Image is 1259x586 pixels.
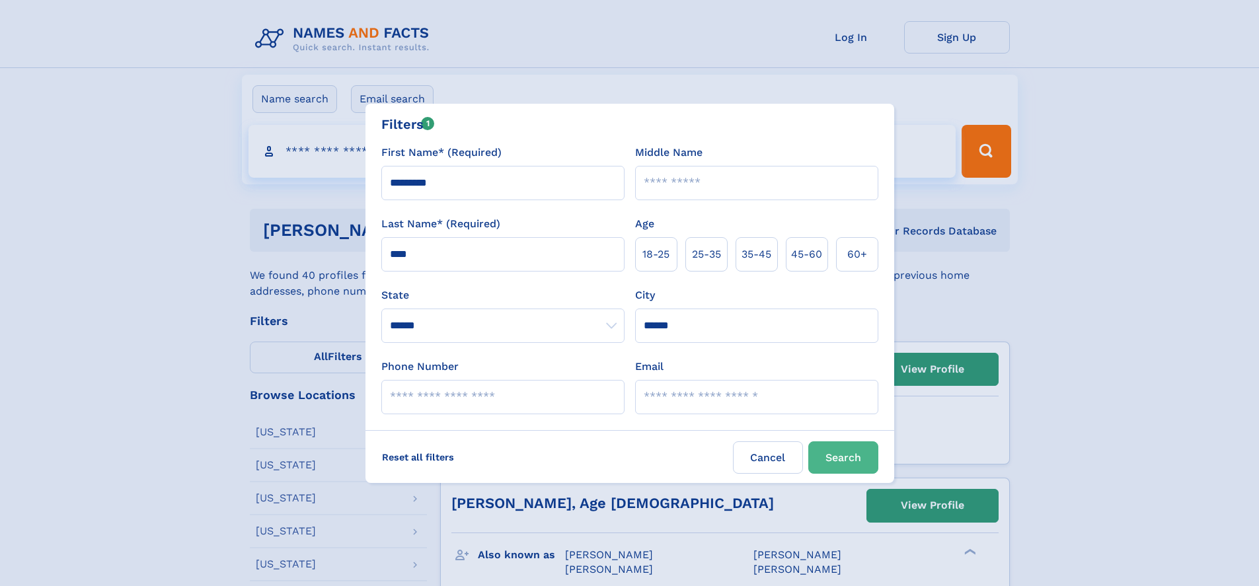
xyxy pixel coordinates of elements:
span: 35‑45 [742,246,771,262]
div: Filters [381,114,435,134]
button: Search [808,441,878,474]
span: 60+ [847,246,867,262]
span: 45‑60 [791,246,822,262]
label: Reset all filters [373,441,463,473]
label: Phone Number [381,359,459,375]
span: 18‑25 [642,246,669,262]
label: First Name* (Required) [381,145,502,161]
span: 25‑35 [692,246,721,262]
label: State [381,287,625,303]
label: Last Name* (Required) [381,216,500,232]
label: Email [635,359,664,375]
label: Age [635,216,654,232]
label: Cancel [733,441,803,474]
label: Middle Name [635,145,703,161]
label: City [635,287,655,303]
